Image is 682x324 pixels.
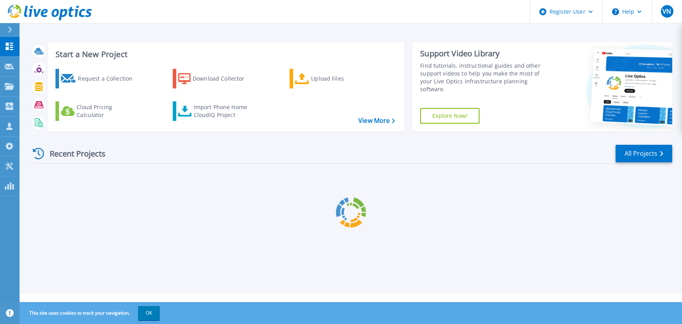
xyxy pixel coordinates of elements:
[138,306,160,320] button: OK
[55,101,143,121] a: Cloud Pricing Calculator
[77,103,139,119] div: Cloud Pricing Calculator
[420,108,480,124] a: Explore Now!
[420,49,552,59] div: Support Video Library
[194,103,255,119] div: Import Phone Home CloudIQ Project
[55,69,143,88] a: Request a Collection
[173,69,260,88] a: Download Collector
[358,117,395,124] a: View More
[30,144,116,163] div: Recent Projects
[193,71,255,86] div: Download Collector
[420,62,552,93] div: Find tutorials, instructional guides and other support videos to help you make the most of your L...
[55,50,394,59] h3: Start a New Project
[21,306,160,320] span: This site uses cookies to track your navigation.
[311,71,374,86] div: Upload Files
[662,8,671,14] span: VN
[78,71,140,86] div: Request a Collection
[290,69,377,88] a: Upload Files
[616,145,672,162] a: All Projects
